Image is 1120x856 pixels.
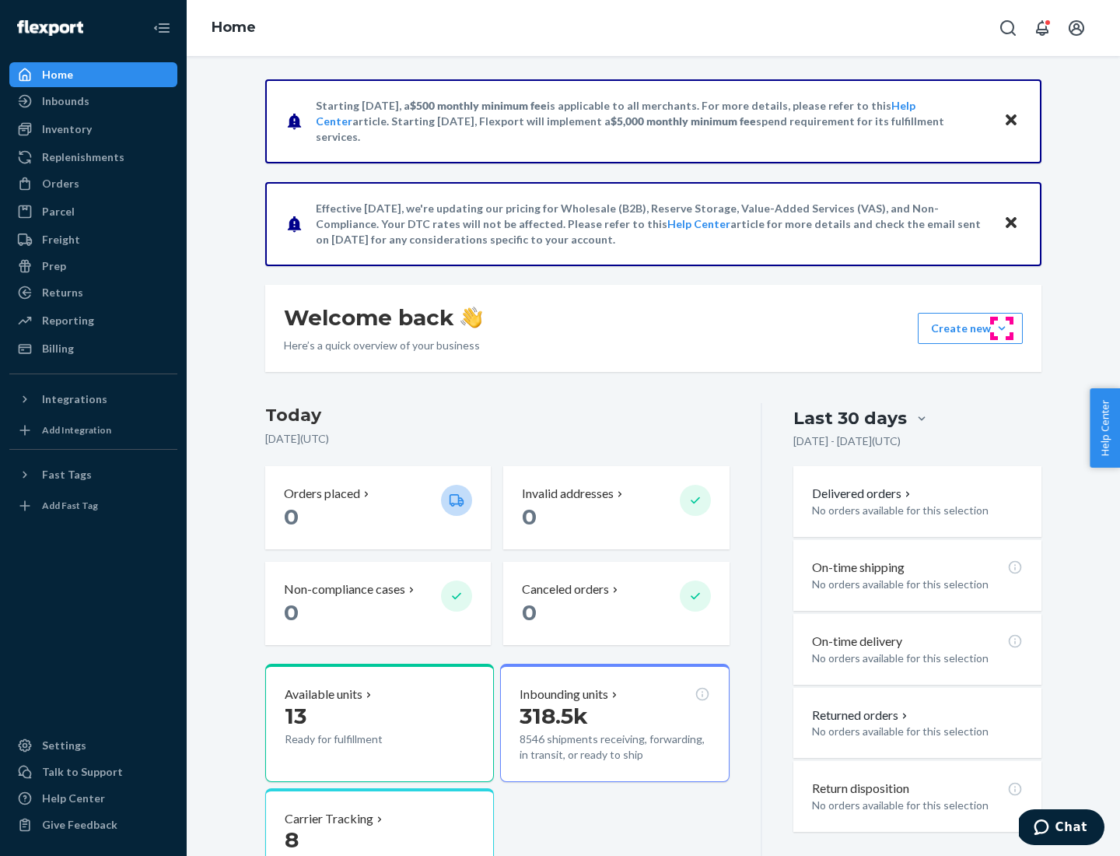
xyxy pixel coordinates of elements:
p: Canceled orders [522,581,609,598]
p: [DATE] - [DATE] ( UTC ) [793,433,901,449]
p: Effective [DATE], we're updating our pricing for Wholesale (B2B), Reserve Storage, Value-Added Se... [316,201,989,247]
p: Orders placed [284,485,360,503]
img: hand-wave emoji [460,307,482,328]
a: Home [9,62,177,87]
span: 0 [522,599,537,626]
p: Non-compliance cases [284,581,405,598]
button: Talk to Support [9,760,177,784]
p: Ready for fulfillment [285,731,429,747]
p: On-time delivery [812,633,902,651]
div: Prep [42,258,66,274]
div: Freight [42,232,80,247]
div: Inventory [42,121,92,137]
h1: Welcome back [284,303,482,332]
span: 0 [522,503,537,530]
span: 13 [285,703,306,729]
a: Freight [9,227,177,252]
span: 318.5k [520,703,588,729]
p: Inbounding units [520,686,608,703]
p: On-time shipping [812,559,905,577]
button: Close Navigation [146,12,177,44]
button: Orders placed 0 [265,466,491,549]
div: Settings [42,738,86,753]
div: Inbounds [42,93,89,109]
div: Orders [42,176,79,191]
a: Inventory [9,117,177,142]
a: Help Center [9,786,177,811]
div: Fast Tags [42,467,92,482]
button: Close [1001,212,1021,235]
div: Integrations [42,391,107,407]
div: Reporting [42,313,94,328]
p: No orders available for this selection [812,577,1023,592]
div: Help Center [42,791,105,806]
div: Returns [42,285,83,300]
p: Invalid addresses [522,485,614,503]
a: Add Integration [9,418,177,443]
button: Create new [918,313,1023,344]
h3: Today [265,403,730,428]
div: Home [42,67,73,82]
div: Add Integration [42,423,111,437]
div: Replenishments [42,149,124,165]
button: Invalid addresses 0 [503,466,729,549]
button: Returned orders [812,707,911,724]
p: [DATE] ( UTC ) [265,431,730,447]
p: No orders available for this selection [812,798,1023,813]
div: Billing [42,341,74,356]
p: Return disposition [812,780,909,798]
p: Here’s a quick overview of your business [284,338,482,353]
button: Open Search Box [992,12,1024,44]
p: No orders available for this selection [812,724,1023,739]
img: Flexport logo [17,20,83,36]
button: Open account menu [1061,12,1092,44]
ol: breadcrumbs [199,5,268,51]
div: Parcel [42,204,75,219]
button: Delivered orders [812,485,914,503]
a: Help Center [667,217,730,230]
div: Give Feedback [42,817,117,833]
span: $500 monthly minimum fee [410,99,547,112]
p: No orders available for this selection [812,651,1023,666]
a: Add Fast Tag [9,493,177,518]
span: 0 [284,503,299,530]
iframe: Opens a widget where you can chat to one of our agents [1019,809,1104,848]
p: 8546 shipments receiving, forwarding, in transit, or ready to ship [520,731,709,763]
button: Close [1001,110,1021,132]
p: Carrier Tracking [285,810,373,828]
a: Orders [9,171,177,196]
a: Billing [9,336,177,361]
div: Last 30 days [793,406,907,430]
div: Talk to Support [42,764,123,780]
a: Parcel [9,199,177,224]
button: Non-compliance cases 0 [265,562,491,645]
a: Reporting [9,308,177,333]
button: Integrations [9,387,177,412]
button: Help Center [1090,388,1120,468]
p: Available units [285,686,362,703]
p: No orders available for this selection [812,503,1023,518]
p: Starting [DATE], a is applicable to all merchants. For more details, please refer to this article... [316,98,989,145]
span: 8 [285,826,299,853]
span: 0 [284,599,299,626]
a: Settings [9,733,177,758]
span: $5,000 monthly minimum fee [611,114,756,128]
a: Home [212,19,256,36]
a: Inbounds [9,89,177,114]
a: Returns [9,280,177,305]
button: Inbounding units318.5k8546 shipments receiving, forwarding, in transit, or ready to ship [500,664,729,782]
div: Add Fast Tag [42,499,98,512]
button: Fast Tags [9,462,177,487]
a: Replenishments [9,145,177,170]
a: Prep [9,254,177,279]
button: Canceled orders 0 [503,562,729,645]
button: Available units13Ready for fulfillment [265,664,494,782]
button: Open notifications [1027,12,1058,44]
button: Give Feedback [9,812,177,837]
